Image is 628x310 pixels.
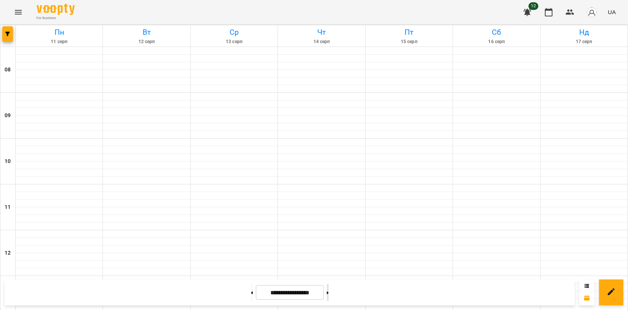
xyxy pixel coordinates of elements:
[542,26,626,38] h6: Нд
[37,4,75,15] img: Voopty Logo
[9,3,27,21] button: Menu
[367,38,451,45] h6: 15 серп
[608,8,616,16] span: UA
[192,26,276,38] h6: Ср
[586,7,597,18] img: avatar_s.png
[605,5,619,19] button: UA
[104,38,189,45] h6: 12 серп
[17,26,101,38] h6: Пн
[104,26,189,38] h6: Вт
[5,203,11,212] h6: 11
[367,26,451,38] h6: Пт
[5,66,11,74] h6: 08
[5,111,11,120] h6: 09
[37,16,75,21] span: For Business
[192,38,276,45] h6: 13 серп
[17,38,101,45] h6: 11 серп
[542,38,626,45] h6: 17 серп
[454,26,539,38] h6: Сб
[528,2,538,10] span: 12
[454,38,539,45] h6: 16 серп
[279,26,364,38] h6: Чт
[5,249,11,257] h6: 12
[5,157,11,166] h6: 10
[279,38,364,45] h6: 14 серп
